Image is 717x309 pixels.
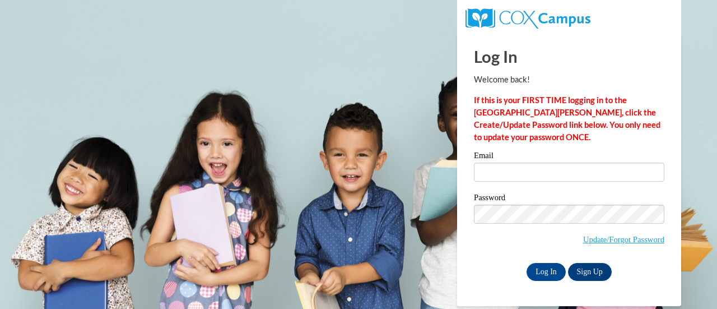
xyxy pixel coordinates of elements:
a: Sign Up [568,263,612,281]
p: Welcome back! [474,73,664,86]
strong: If this is your FIRST TIME logging in to the [GEOGRAPHIC_DATA][PERSON_NAME], click the Create/Upd... [474,95,660,142]
h1: Log In [474,45,664,68]
img: COX Campus [465,8,590,29]
a: COX Campus [465,13,590,22]
label: Email [474,151,664,163]
input: Log In [527,263,566,281]
label: Password [474,193,664,205]
a: Update/Forgot Password [583,235,664,244]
